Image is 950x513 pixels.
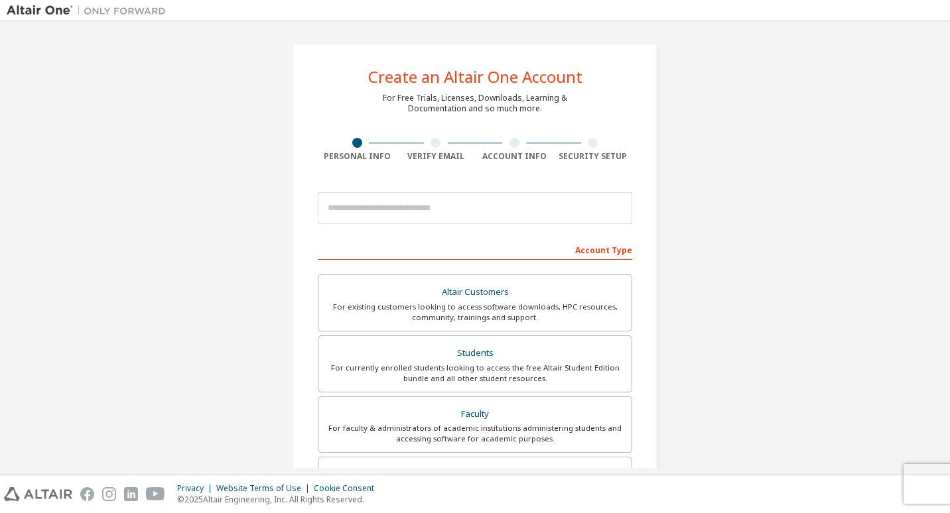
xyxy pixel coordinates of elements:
[326,405,624,424] div: Faculty
[314,483,382,494] div: Cookie Consent
[124,487,138,501] img: linkedin.svg
[383,93,567,114] div: For Free Trials, Licenses, Downloads, Learning & Documentation and so much more.
[4,487,72,501] img: altair_logo.svg
[326,423,624,444] div: For faculty & administrators of academic institutions administering students and accessing softwa...
[216,483,314,494] div: Website Terms of Use
[177,483,216,494] div: Privacy
[368,69,582,85] div: Create an Altair One Account
[475,151,554,162] div: Account Info
[326,465,624,484] div: Everyone else
[7,4,172,17] img: Altair One
[80,487,94,501] img: facebook.svg
[326,302,624,323] div: For existing customers looking to access software downloads, HPC resources, community, trainings ...
[326,283,624,302] div: Altair Customers
[326,344,624,363] div: Students
[318,239,632,260] div: Account Type
[397,151,476,162] div: Verify Email
[318,151,397,162] div: Personal Info
[326,363,624,384] div: For currently enrolled students looking to access the free Altair Student Edition bundle and all ...
[554,151,633,162] div: Security Setup
[177,494,382,505] p: © 2025 Altair Engineering, Inc. All Rights Reserved.
[146,487,165,501] img: youtube.svg
[102,487,116,501] img: instagram.svg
